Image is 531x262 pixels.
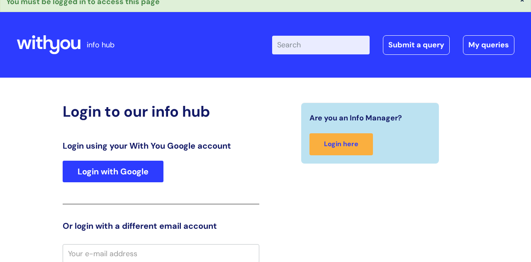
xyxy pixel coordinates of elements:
p: info hub [87,38,114,51]
input: Search [272,36,370,54]
h3: Or login with a different email account [63,221,259,231]
a: Login with Google [63,161,163,182]
a: Login here [309,133,373,155]
h3: Login using your With You Google account [63,141,259,151]
span: Are you an Info Manager? [309,111,402,125]
a: Submit a query [383,35,450,54]
h2: Login to our info hub [63,103,259,120]
a: My queries [463,35,514,54]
